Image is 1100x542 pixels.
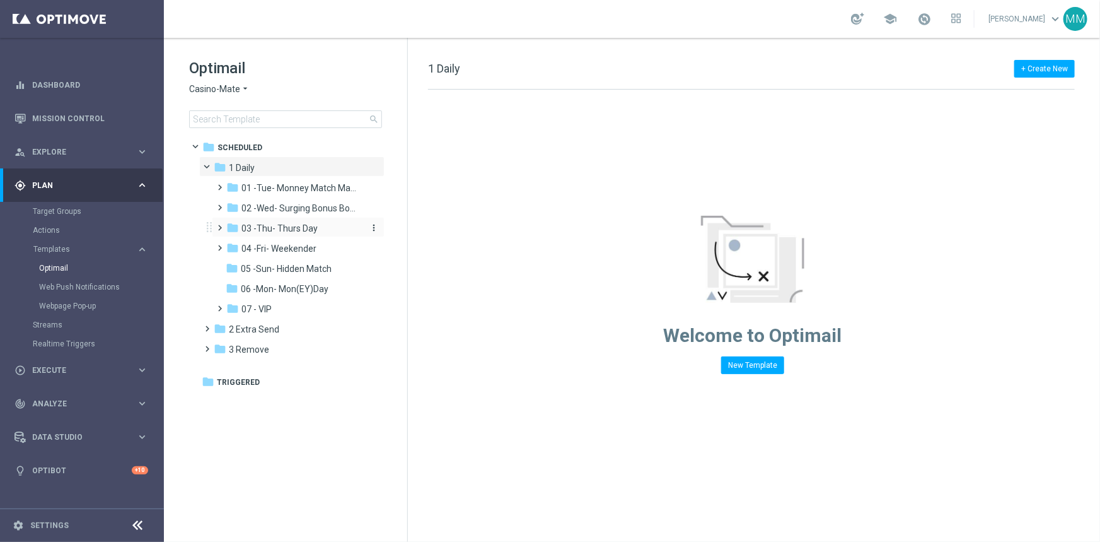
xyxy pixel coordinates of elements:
i: keyboard_arrow_right [136,244,148,256]
span: keyboard_arrow_down [1048,12,1062,26]
a: Target Groups [33,206,131,216]
i: equalizer [14,80,26,91]
div: Mission Control [14,102,148,135]
i: more_vert [369,223,379,233]
i: keyboard_arrow_right [136,364,148,376]
span: 2 Extra Send [229,324,279,335]
i: keyboard_arrow_right [136,146,148,158]
i: folder [214,161,226,174]
i: keyboard_arrow_right [136,398,148,409]
span: school [883,12,897,26]
a: Streams [33,320,131,330]
span: 04 -Fri- Weekender [241,243,316,254]
i: arrow_drop_down [240,83,250,95]
button: gps_fixed Plan keyboard_arrow_right [14,180,149,191]
i: person_search [14,146,26,158]
a: Mission Control [32,102,148,135]
i: folder [226,242,239,254]
span: search [369,114,379,124]
span: Plan [32,182,136,189]
div: Explore [14,146,136,158]
div: Realtime Triggers [33,334,163,353]
div: Streams [33,315,163,334]
button: Mission Control [14,114,149,124]
div: Templates [33,245,136,253]
button: lightbulb Optibot +10 [14,466,149,476]
button: track_changes Analyze keyboard_arrow_right [14,399,149,409]
div: Templates keyboard_arrow_right [33,244,149,254]
span: Scheduled [217,142,262,153]
button: more_vert [366,222,379,234]
span: Welcome to Optimail [664,324,842,346]
div: Plan [14,180,136,191]
i: lightbulb [14,465,26,476]
span: Templates [33,245,124,253]
i: folder [226,221,239,234]
i: folder [226,282,238,295]
div: Analyze [14,398,136,409]
span: Casino-Mate [189,83,240,95]
i: folder [214,322,226,335]
span: 03 -Thu- Thurs Day [241,223,318,234]
a: Optimail [39,263,131,273]
div: Target Groups [33,202,163,221]
div: Optibot [14,454,148,487]
span: Data Studio [32,433,136,441]
i: play_circle_outline [14,365,26,376]
div: +10 [132,466,148,474]
i: folder [226,302,239,315]
button: + Create New [1014,60,1075,78]
i: keyboard_arrow_right [136,431,148,443]
button: person_search Explore keyboard_arrow_right [14,147,149,157]
i: folder [202,375,214,388]
span: 3 Remove [229,344,269,355]
div: equalizer Dashboard [14,80,149,90]
i: folder [214,343,226,355]
div: Templates [33,240,163,315]
i: folder [226,181,239,194]
div: Optimail [39,259,163,278]
i: folder [226,262,238,274]
span: 02 -Wed- Surging Bonus Booster [241,203,361,214]
button: New Template [721,356,784,374]
a: Dashboard [32,68,148,102]
div: Execute [14,365,136,376]
div: Actions [33,221,163,240]
span: Execute [32,367,136,374]
i: track_changes [14,398,26,409]
i: folder [202,141,215,153]
a: [PERSON_NAME]keyboard_arrow_down [987,9,1063,28]
span: 06 -Mon- Mon(EY)Day [241,283,328,295]
a: Optibot [32,454,132,487]
span: 07 - VIP [241,303,272,315]
i: settings [13,520,24,531]
a: Webpage Pop-up [39,301,131,311]
div: MM [1063,7,1087,31]
a: Actions [33,225,131,235]
button: Casino-Mate arrow_drop_down [189,83,250,95]
span: 05 -Sun- Hidden Match [241,263,332,274]
button: Data Studio keyboard_arrow_right [14,432,149,442]
span: Explore [32,148,136,156]
span: 1 Daily [229,162,255,174]
span: 1 Daily [428,62,460,75]
a: Realtime Triggers [33,339,131,349]
i: folder [226,201,239,214]
h1: Optimail [189,58,382,78]
a: Web Push Notifications [39,282,131,292]
button: play_circle_outline Execute keyboard_arrow_right [14,365,149,375]
i: keyboard_arrow_right [136,179,148,191]
div: Dashboard [14,68,148,102]
span: 01 -Tue- Monney Match Maker [241,182,361,194]
a: Settings [30,522,69,529]
div: Webpage Pop-up [39,297,163,315]
img: emptyStateManageTemplates.jpg [701,216,804,303]
div: Web Push Notifications [39,278,163,297]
